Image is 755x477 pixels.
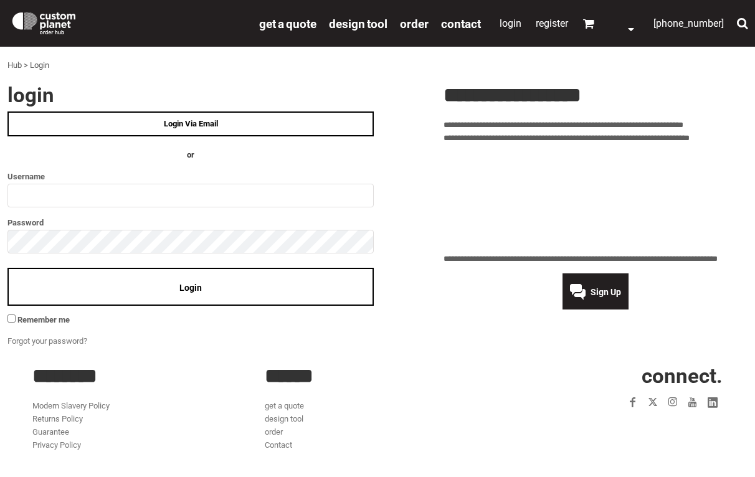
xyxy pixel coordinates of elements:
a: Guarantee [32,427,69,437]
iframe: Customer reviews powered by Trustpilot [553,420,723,435]
a: Contact [265,440,292,450]
a: Login [500,17,521,29]
input: Remember me [7,314,16,323]
span: Login Via Email [164,119,218,128]
h2: Login [7,85,374,105]
a: design tool [265,414,303,423]
a: Hub [7,60,22,70]
label: Username [7,169,374,184]
a: Contact [441,16,481,31]
a: Modern Slavery Policy [32,401,110,410]
h2: CONNECT. [498,366,723,386]
div: Login [30,59,49,72]
span: Remember me [17,315,70,324]
label: Password [7,215,374,230]
span: Login [179,283,202,293]
h4: OR [7,149,374,162]
a: Privacy Policy [32,440,81,450]
img: Custom Planet [10,9,78,34]
a: order [400,16,429,31]
a: Register [536,17,568,29]
span: design tool [329,17,387,31]
span: order [400,17,429,31]
iframe: Customer reviews powered by Trustpilot [444,152,748,245]
a: order [265,427,283,437]
a: Custom Planet [4,3,253,40]
span: get a quote [259,17,316,31]
span: Sign Up [591,287,621,297]
a: Login Via Email [7,111,374,136]
span: Contact [441,17,481,31]
a: Forgot your password? [7,336,87,346]
a: get a quote [265,401,304,410]
span: [PHONE_NUMBER] [653,17,724,29]
div: > [24,59,28,72]
a: get a quote [259,16,316,31]
a: design tool [329,16,387,31]
a: Returns Policy [32,414,83,423]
